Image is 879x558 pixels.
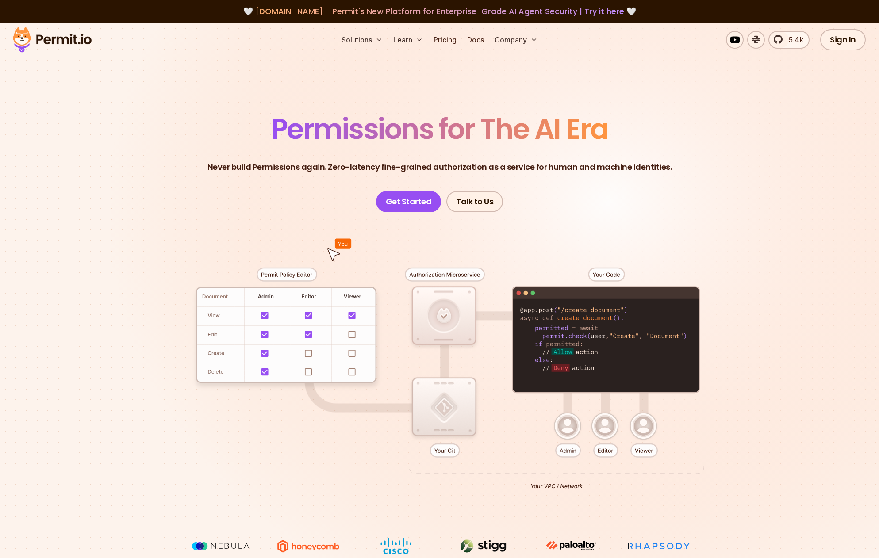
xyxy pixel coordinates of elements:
[338,31,386,49] button: Solutions
[363,538,429,554] img: Cisco
[275,538,342,554] img: Honeycomb
[21,5,858,18] div: 🤍 🤍
[450,538,517,554] img: Stigg
[768,31,810,49] a: 5.4k
[430,31,460,49] a: Pricing
[446,191,503,212] a: Talk to Us
[626,538,692,554] img: Rhapsody Health
[376,191,441,212] a: Get Started
[207,161,672,173] p: Never build Permissions again. Zero-latency fine-grained authorization as a service for human and...
[390,31,426,49] button: Learn
[820,29,866,50] a: Sign In
[491,31,541,49] button: Company
[584,6,624,17] a: Try it here
[271,109,608,149] span: Permissions for The AI Era
[188,538,254,554] img: Nebula
[464,31,487,49] a: Docs
[783,34,803,45] span: 5.4k
[255,6,624,17] span: [DOMAIN_NAME] - Permit's New Platform for Enterprise-Grade AI Agent Security |
[9,25,96,55] img: Permit logo
[538,538,604,554] img: paloalto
